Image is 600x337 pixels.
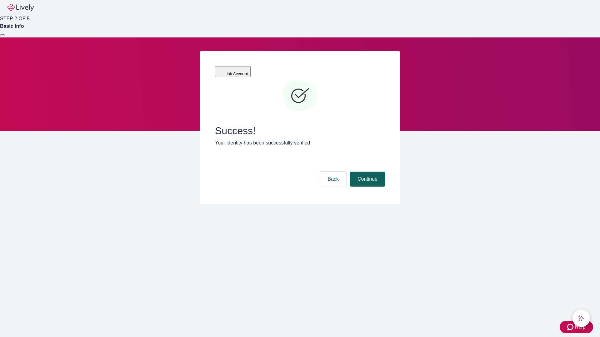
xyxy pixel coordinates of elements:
[350,172,385,187] button: Continue
[281,77,319,115] svg: Checkmark icon
[320,172,346,187] button: Back
[215,125,385,137] span: Success!
[567,323,575,331] svg: Zendesk support icon
[215,66,251,77] button: Link Account
[7,4,34,11] img: Lively
[572,310,590,327] button: chat
[560,321,593,333] button: Zendesk support iconHelp
[215,139,385,147] p: Your identity has been successfully verified.
[578,315,584,321] svg: Lively AI Assistant
[575,323,586,331] span: Help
